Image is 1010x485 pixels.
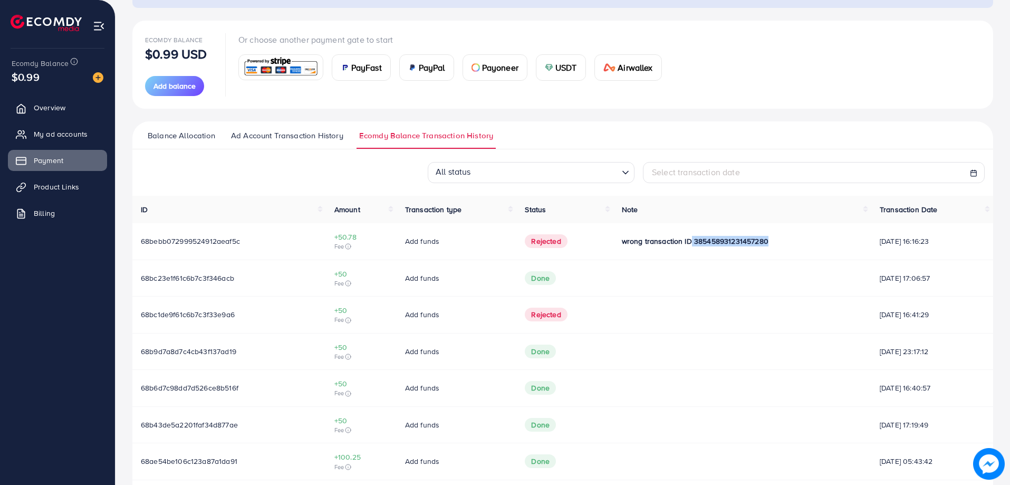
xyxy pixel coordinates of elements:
input: Search for option [474,163,618,180]
span: +50 [334,378,388,389]
span: [DATE] 17:19:49 [880,420,985,430]
span: 68bc1de9f61c6b7c3f33e9a6 [141,309,235,320]
span: Billing [34,208,55,218]
span: Fee [334,353,388,361]
span: +100.25 [334,452,388,462]
span: Add balance [153,81,196,91]
span: Add funds [405,236,439,246]
img: image [974,449,1004,479]
a: cardPayFast [332,54,391,81]
span: +50 [334,342,388,353]
p: Or choose another payment gate to start [238,33,670,46]
span: Fee [334,426,388,434]
span: All status [434,163,473,180]
span: 68b6d7c98dd7d526ce8b516f [141,383,238,393]
span: 68b43de5a2201faf34d877ae [141,420,238,430]
a: Product Links [8,176,107,197]
span: Ecomdy Balance Transaction History [359,130,493,141]
img: card [341,63,349,72]
span: Overview [34,102,65,113]
a: card [238,54,323,80]
span: Amount [334,204,360,215]
span: Add funds [405,346,439,357]
span: 68ae54be106c123a87a1da91 [141,456,237,467]
span: 68bebb072999524912aeaf5c [141,236,240,246]
span: Rejected [525,234,567,248]
span: Payoneer [482,61,518,74]
div: Search for option [428,162,634,183]
span: 68bc23e1f61c6b7c3f346acb [141,273,234,283]
span: My ad accounts [34,129,88,139]
span: Transaction Date [880,204,938,215]
img: card [472,63,480,72]
span: [DATE] 16:40:57 [880,383,985,393]
span: Payment [34,155,63,166]
button: Add balance [145,76,204,96]
img: image [93,72,103,83]
span: PayFast [351,61,382,74]
span: Fee [334,279,388,288]
span: Transaction type [405,204,462,215]
span: Note [622,204,638,215]
img: card [242,56,320,79]
a: cardAirwallex [594,54,662,81]
span: Fee [334,242,388,251]
span: Airwallex [618,61,652,74]
span: +50.78 [334,232,388,242]
span: Done [525,271,556,285]
span: Ecomdy Balance [145,35,203,44]
span: Add funds [405,273,439,283]
span: Done [525,381,556,395]
img: card [545,63,553,72]
span: Ecomdy Balance [12,58,69,69]
span: +50 [334,305,388,316]
span: Add funds [405,420,439,430]
img: card [603,63,616,72]
span: 68b9d7a8d7c4cb43f137ad19 [141,346,236,357]
img: logo [11,15,82,31]
span: wrong transaction ID 385458931231457280 [622,236,768,246]
a: Billing [8,203,107,224]
a: My ad accounts [8,123,107,145]
span: Done [525,418,556,432]
span: Fee [334,463,388,471]
span: Balance Allocation [148,130,215,141]
span: [DATE] 17:06:57 [880,273,985,283]
a: cardUSDT [536,54,586,81]
span: Status [525,204,546,215]
img: card [408,63,417,72]
a: Overview [8,97,107,118]
span: Add funds [405,456,439,467]
span: PayPal [419,61,445,74]
span: [DATE] 05:43:42 [880,456,985,467]
span: [DATE] 16:41:29 [880,309,985,320]
span: Rejected [525,308,567,321]
span: Add funds [405,309,439,320]
p: $0.99 USD [145,47,207,60]
span: Ad Account Transaction History [231,130,343,141]
a: Payment [8,150,107,171]
span: [DATE] 16:16:23 [880,236,985,246]
span: Product Links [34,182,79,192]
span: Select transaction date [652,166,740,178]
span: Fee [334,389,388,397]
span: Add funds [405,383,439,393]
span: +50 [334,415,388,426]
span: USDT [555,61,577,74]
span: Fee [334,316,388,324]
span: [DATE] 23:17:12 [880,346,985,357]
span: Done [525,345,556,358]
span: ID [141,204,148,215]
a: cardPayoneer [463,54,527,81]
span: $0.99 [12,69,40,84]
img: menu [93,20,105,32]
span: Done [525,454,556,468]
a: cardPayPal [399,54,454,81]
span: +50 [334,269,388,279]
